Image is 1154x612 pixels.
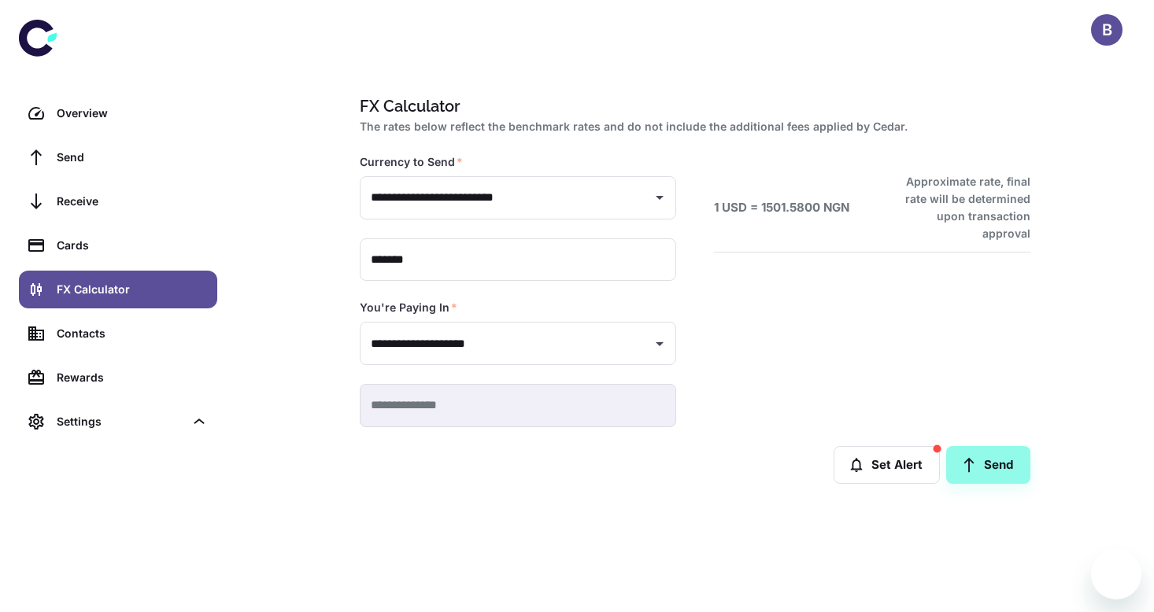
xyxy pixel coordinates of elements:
[57,281,208,298] div: FX Calculator
[714,199,849,217] h6: 1 USD = 1501.5800 NGN
[19,315,217,352] a: Contacts
[834,446,940,484] button: Set Alert
[57,413,184,430] div: Settings
[57,325,208,342] div: Contacts
[57,149,208,166] div: Send
[360,154,463,170] label: Currency to Send
[57,193,208,210] div: Receive
[946,446,1030,484] a: Send
[19,182,217,220] a: Receive
[57,105,208,122] div: Overview
[360,94,1024,118] h1: FX Calculator
[888,173,1030,242] h6: Approximate rate, final rate will be determined upon transaction approval
[19,94,217,132] a: Overview
[57,369,208,386] div: Rewards
[1091,14,1123,46] button: B
[19,359,217,396] a: Rewards
[57,237,208,254] div: Cards
[360,300,457,315] label: You're Paying In
[19,403,217,441] div: Settings
[649,333,671,355] button: Open
[649,186,671,208] button: Open
[19,227,217,264] a: Cards
[19,138,217,176] a: Send
[1091,549,1141,599] iframe: Button to launch messaging window, conversation in progress
[19,271,217,308] a: FX Calculator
